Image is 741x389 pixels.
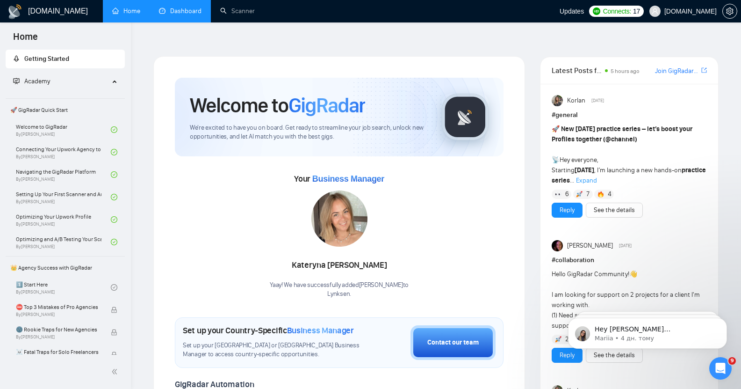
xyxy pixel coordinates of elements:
span: check-circle [111,171,117,178]
button: Reply [552,348,583,363]
div: Kateryna [PERSON_NAME] [270,257,409,273]
span: lock [111,329,117,336]
span: 5 hours ago [611,68,640,74]
a: Optimizing and A/B Testing Your Scanner for Better ResultsBy[PERSON_NAME] [16,232,111,252]
span: double-left [111,367,121,376]
h1: # general [552,110,707,120]
span: [DATE] [591,96,604,105]
span: rocket [13,55,20,62]
span: Korlan [567,95,585,106]
a: 1️⃣ Start HereBy[PERSON_NAME] [16,277,111,298]
span: GigRadar [288,93,365,118]
span: Updates [560,7,584,15]
img: Julie McCarter [552,240,563,251]
a: Optimizing Your Upwork ProfileBy[PERSON_NAME] [16,209,111,230]
img: 🔥 [597,191,604,198]
div: Yaay! We have successfully added [PERSON_NAME] to [270,281,409,299]
span: check-circle [111,149,117,155]
span: export [701,66,707,74]
li: Getting Started [6,50,125,68]
div: Contact our team [427,338,479,348]
iframe: Intercom live chat [709,357,732,380]
span: By [PERSON_NAME] [16,334,101,340]
span: [PERSON_NAME] [567,241,613,251]
span: [DATE] [619,242,632,250]
span: 🌚 Rookie Traps for New Agencies [16,325,101,334]
span: Home [6,30,45,50]
span: 🚀 [552,125,560,133]
img: 👀 [555,191,561,198]
img: logo [7,4,22,19]
strong: New [DATE] practice series – let’s boost your Profiles together ( ) [552,125,692,143]
strong: [DATE] [575,166,594,174]
span: 7 [586,190,590,199]
span: 🚀 GigRadar Quick Start [7,101,124,119]
span: Business Manager [287,325,354,336]
span: Hello GigRadar Community! I am looking for support on 2 projects for a client I'm working with. (... [552,270,700,330]
span: check-circle [111,126,117,133]
a: Connecting Your Upwork Agency to GigRadarBy[PERSON_NAME] [16,142,111,162]
img: 🚀 [576,191,583,198]
button: See the details [586,203,643,218]
span: Latest Posts from the GigRadar Community [552,65,602,76]
h1: Welcome to [190,93,365,118]
a: Setting Up Your First Scanner and Auto-BidderBy[PERSON_NAME] [16,187,111,207]
span: Hey everyone, Starting , I’m launching a new hands-on ... [552,125,706,184]
span: Your [294,174,384,184]
span: 6 [565,190,569,199]
span: 9 [728,357,736,365]
span: Business Manager [312,174,384,183]
span: lock [111,352,117,358]
span: Getting Started [24,55,69,63]
a: Navigating the GigRadar PlatformBy[PERSON_NAME] [16,164,111,185]
h1: # collaboration [552,255,707,265]
button: setting [722,4,737,19]
span: 📡 [552,156,560,164]
span: check-circle [111,216,117,223]
img: upwork-logo.png [593,7,600,15]
span: Academy [24,77,50,85]
button: Reply [552,203,583,218]
img: Korlan [552,95,563,106]
span: @channel [605,135,635,143]
a: Welcome to GigRadarBy[PERSON_NAME] [16,119,111,140]
span: lock [111,307,117,313]
a: Reply [560,205,575,215]
a: See the details [594,205,635,215]
span: setting [723,7,737,15]
span: fund-projection-screen [13,78,20,84]
span: Connects: [603,6,631,16]
a: dashboardDashboard [159,7,201,15]
a: searchScanner [220,7,255,15]
span: user [652,8,658,15]
span: check-circle [111,194,117,200]
iframe: Intercom notifications повідомлення [554,298,741,364]
a: homeHome [112,7,140,15]
span: We're excited to have you on board. Get ready to streamline your job search, unlock new opportuni... [190,124,427,141]
span: 👋 [629,270,637,278]
span: 4 [608,190,612,199]
span: Academy [13,77,50,85]
a: setting [722,7,737,15]
span: check-circle [111,239,117,245]
span: Set up your [GEOGRAPHIC_DATA] or [GEOGRAPHIC_DATA] Business Manager to access country-specific op... [183,341,364,359]
span: ⛔ Top 3 Mistakes of Pro Agencies [16,302,101,312]
img: gigradar-logo.png [442,94,489,140]
span: check-circle [111,284,117,291]
a: Join GigRadar Slack Community [655,66,699,76]
h1: Set up your Country-Specific [183,325,354,336]
button: Contact our team [410,325,496,360]
span: By [PERSON_NAME] [16,312,101,317]
p: Lynksen . [270,290,409,299]
a: export [701,66,707,75]
span: ☠️ Fatal Traps for Solo Freelancers [16,347,101,357]
span: 17 [633,6,640,16]
span: Expand [576,176,597,184]
span: 👑 Agency Success with GigRadar [7,258,124,277]
img: 1686747197415-13.jpg [311,191,367,247]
